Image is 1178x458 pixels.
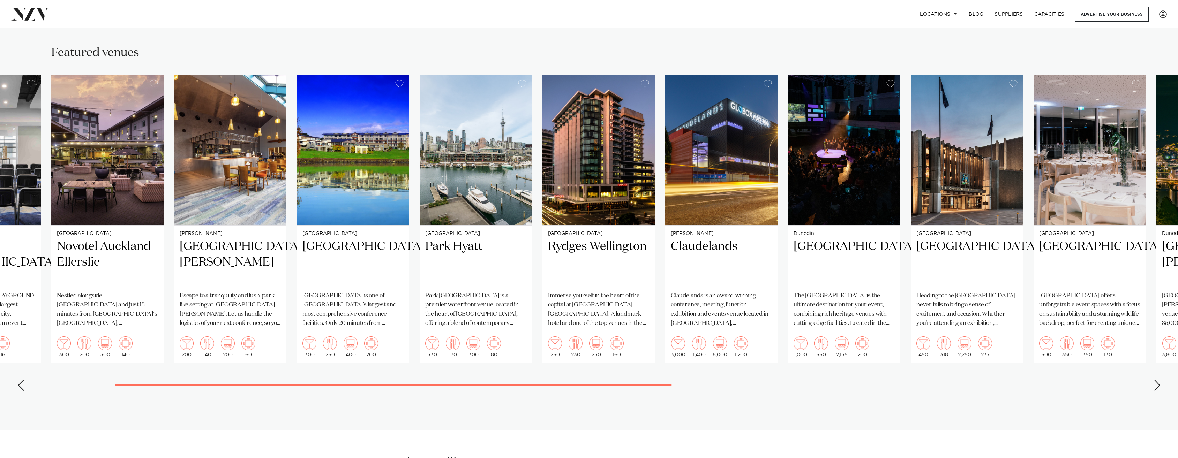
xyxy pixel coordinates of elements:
[297,75,409,363] a: [GEOGRAPHIC_DATA] [GEOGRAPHIC_DATA] [GEOGRAPHIC_DATA] is one of [GEOGRAPHIC_DATA]’s largest and m...
[1034,75,1146,363] a: [GEOGRAPHIC_DATA] [GEOGRAPHIC_DATA] [GEOGRAPHIC_DATA] offers unforgettable event spaces with a fo...
[297,75,409,363] swiper-slide: 4 / 17
[569,336,583,357] div: 230
[937,336,951,350] img: dining.png
[916,336,930,350] img: cocktail.png
[610,336,624,357] div: 160
[610,336,624,350] img: meeting.png
[487,336,501,350] img: meeting.png
[119,336,133,350] img: meeting.png
[200,336,214,350] img: dining.png
[911,75,1023,363] swiper-slide: 9 / 17
[814,336,828,350] img: dining.png
[344,336,358,357] div: 400
[302,291,404,328] p: [GEOGRAPHIC_DATA] is one of [GEOGRAPHIC_DATA]’s largest and most comprehensive conference facilit...
[963,7,989,22] a: BLOG
[734,336,748,350] img: meeting.png
[51,75,164,363] a: [GEOGRAPHIC_DATA] Novotel Auckland Ellerslie Nestled alongside [GEOGRAPHIC_DATA] and just 15 minu...
[57,336,71,357] div: 300
[180,291,281,328] p: Escape to a tranquility and lush, park-like setting at [GEOGRAPHIC_DATA][PERSON_NAME]. Let us han...
[665,75,778,363] a: [PERSON_NAME] Claudelands Claudelands is an award-winning conference, meeting, function, exhibiti...
[425,336,439,357] div: 330
[835,336,849,357] div: 2,135
[692,336,706,350] img: dining.png
[180,239,281,286] h2: [GEOGRAPHIC_DATA][PERSON_NAME]
[958,336,971,357] div: 2,250
[958,336,971,350] img: theatre.png
[1101,336,1115,357] div: 130
[794,239,895,286] h2: [GEOGRAPHIC_DATA]
[1034,75,1146,363] swiper-slide: 10 / 17
[57,291,158,328] p: Nestled alongside [GEOGRAPHIC_DATA] and just 15 minutes from [GEOGRAPHIC_DATA]'s [GEOGRAPHIC_DATA...
[548,336,562,350] img: cocktail.png
[174,75,286,363] a: [PERSON_NAME] [GEOGRAPHIC_DATA][PERSON_NAME] Escape to a tranquility and lush, park-like setting ...
[98,336,112,350] img: theatre.png
[221,336,235,350] img: theatre.png
[548,239,649,286] h2: Rydges Wellington
[1039,239,1140,286] h2: [GEOGRAPHIC_DATA]
[671,291,772,328] p: Claudelands is an award-winning conference, meeting, function, exhibition and events venue locate...
[11,8,49,20] img: nzv-logo.png
[589,336,603,350] img: theatre.png
[180,336,194,357] div: 200
[794,336,808,357] div: 1,000
[569,336,583,350] img: dining.png
[420,75,532,363] a: [GEOGRAPHIC_DATA] Park Hyatt Park [GEOGRAPHIC_DATA] is a premier waterfront venue located in the ...
[180,231,281,236] small: [PERSON_NAME]
[671,336,685,350] img: cocktail.png
[855,336,869,357] div: 200
[1162,336,1176,350] img: cocktail.png
[302,336,316,357] div: 300
[302,239,404,286] h2: [GEOGRAPHIC_DATA]
[794,291,895,328] p: The [GEOGRAPHIC_DATA] is the ultimate destination for your event, combining rich heritage venues ...
[855,336,869,350] img: meeting.png
[671,336,685,357] div: 3,000
[794,336,808,350] img: cocktail.png
[1060,336,1074,357] div: 350
[989,7,1028,22] a: SUPPLIERS
[978,336,992,350] img: meeting.png
[1101,336,1115,350] img: meeting.png
[671,231,772,236] small: [PERSON_NAME]
[548,231,649,236] small: [GEOGRAPHIC_DATA]
[794,231,895,236] small: Dunedin
[119,336,133,357] div: 140
[937,336,951,357] div: 318
[692,336,706,357] div: 1,400
[978,336,992,357] div: 237
[241,336,255,357] div: 60
[1162,336,1176,357] div: 3,800
[420,75,532,363] swiper-slide: 5 / 17
[57,239,158,286] h2: Novotel Auckland Ellerslie
[466,336,480,350] img: theatre.png
[77,336,91,357] div: 200
[788,75,900,363] a: Dunedin [GEOGRAPHIC_DATA] The [GEOGRAPHIC_DATA] is the ultimate destination for your event, combi...
[344,336,358,350] img: theatre.png
[323,336,337,357] div: 250
[1080,336,1094,350] img: theatre.png
[51,45,139,61] h2: Featured venues
[1039,231,1140,236] small: [GEOGRAPHIC_DATA]
[1039,336,1053,350] img: cocktail.png
[466,336,480,357] div: 300
[671,239,772,286] h2: Claudelands
[1080,336,1094,357] div: 350
[425,239,526,286] h2: Park Hyatt
[487,336,501,357] div: 80
[916,231,1018,236] small: [GEOGRAPHIC_DATA]
[1039,336,1053,357] div: 500
[425,336,439,350] img: cocktail.png
[98,336,112,357] div: 300
[221,336,235,357] div: 200
[364,336,378,357] div: 200
[914,7,963,22] a: Locations
[323,336,337,350] img: dining.png
[1075,7,1149,22] a: Advertise your business
[302,231,404,236] small: [GEOGRAPHIC_DATA]
[446,336,460,357] div: 170
[911,75,1023,225] img: Entrance to Christchurch Town Hall
[302,336,316,350] img: cocktail.png
[425,291,526,328] p: Park [GEOGRAPHIC_DATA] is a premier waterfront venue located in the heart of [GEOGRAPHIC_DATA], o...
[911,75,1023,363] a: Entrance to Christchurch Town Hall [GEOGRAPHIC_DATA] [GEOGRAPHIC_DATA] Heading to the [GEOGRAPHIC...
[180,336,194,350] img: cocktail.png
[542,75,655,363] a: [GEOGRAPHIC_DATA] Rydges Wellington Immerse yourself in the heart of the capital at [GEOGRAPHIC_D...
